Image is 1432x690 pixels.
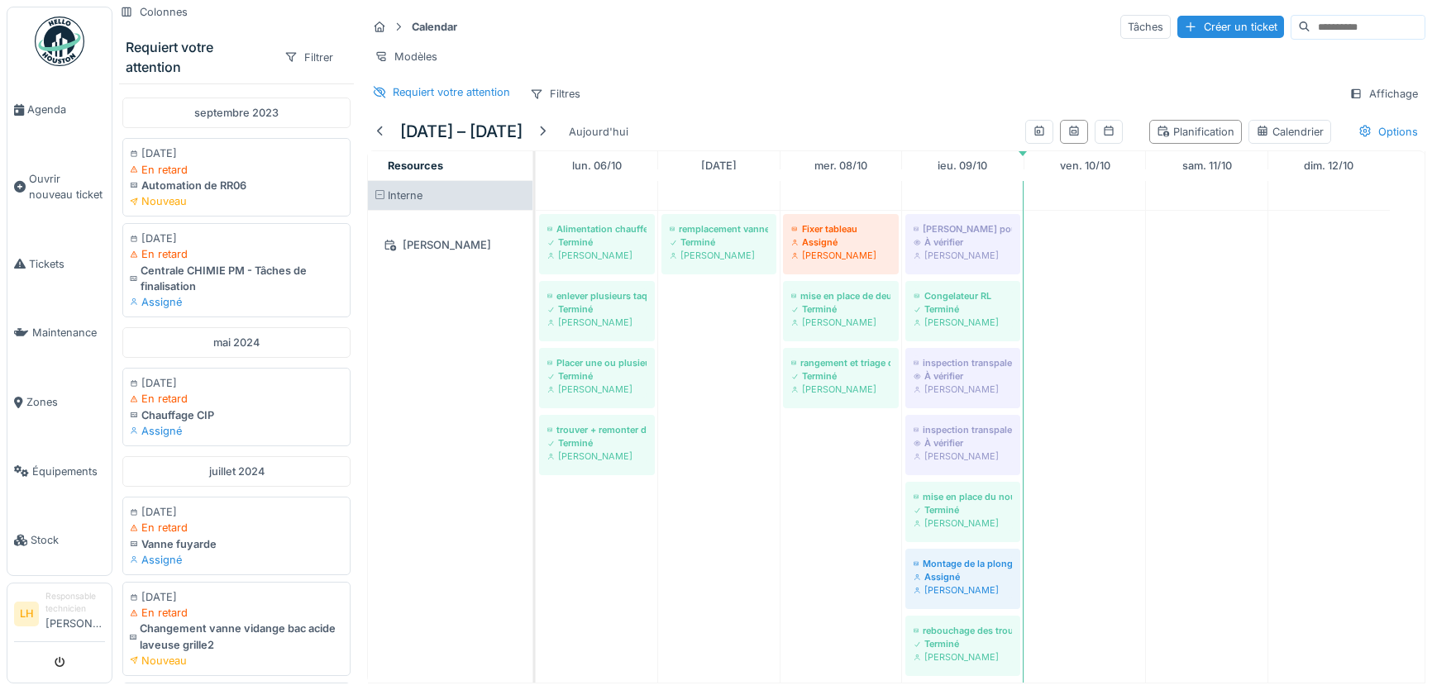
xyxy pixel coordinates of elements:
[130,162,343,178] div: En retard
[547,302,647,316] div: Terminé
[547,369,647,383] div: Terminé
[568,155,626,177] a: 6 octobre 2025
[27,102,105,117] span: Agenda
[1342,82,1425,106] div: Affichage
[130,423,343,439] div: Assigné
[914,490,1012,503] div: mise en place du nouveau rappelle pour la poire du palan PDD
[547,423,647,436] div: trouver + remonter disjoncteur comble PPC ( aide [PERSON_NAME])
[1120,15,1171,39] div: Tâches
[670,249,768,262] div: [PERSON_NAME]
[933,155,991,177] a: 9 octobre 2025
[29,171,105,202] span: Ouvrir nouveau ticket
[914,289,1012,302] div: Congelateur RL
[914,557,1012,570] div: Montage de la plonge
[547,316,647,329] div: [PERSON_NAME]
[670,222,768,236] div: remplacement vanne anti pollution circuit chauffage
[130,193,343,209] div: Nouveau
[122,327,351,358] div: mai 2024
[35,17,84,66] img: Badge_color-CXgf-gQk.svg
[697,155,741,177] a: 7 octobre 2025
[547,436,647,450] div: Terminé
[405,19,464,35] strong: Calendar
[130,407,343,423] div: Chauffage CIP
[7,368,112,437] a: Zones
[378,235,523,255] div: [PERSON_NAME]
[130,263,343,294] div: Centrale CHIMIE PM - Tâches de finalisation
[1056,155,1115,177] a: 10 octobre 2025
[547,289,647,302] div: enlever plusieurs taque d'égout sur le parking pour sous-traitant + les remettre +balayer le gros...
[791,356,890,369] div: rangement et triage de l'étagère de stockage de l'atelier + vider poubelles et bac a mitraille + ...
[130,621,343,652] div: Changement vanne vidange bac acide laveuse grille2
[791,289,890,302] div: mise en place de deux miroirs dans les WC des bureaux
[547,383,647,396] div: [PERSON_NAME]
[130,246,343,262] div: En retard
[14,602,39,626] li: LH
[130,294,343,310] div: Assigné
[523,82,588,106] div: Filtres
[547,356,647,369] div: Placer une ou plusieurs étagères
[26,394,105,410] span: Zones
[130,605,343,621] div: En retard
[914,503,1012,516] div: Terminé
[547,222,647,236] div: Alimentation chauffe eau
[914,222,1012,236] div: [PERSON_NAME] pour remettre moteur ventilation PPC
[914,436,1012,450] div: À vérifier
[914,369,1012,383] div: À vérifier
[388,189,422,202] span: Interne
[1177,16,1284,38] div: Créer un ticket
[914,356,1012,369] div: inspection transpalette peseur pour trouver un diagnostique
[914,316,1012,329] div: [PERSON_NAME]
[32,325,105,340] span: Maintenance
[547,249,647,262] div: [PERSON_NAME]
[547,236,647,249] div: Terminé
[7,230,112,299] a: Tickets
[7,298,112,368] a: Maintenance
[277,45,341,69] div: Filtrer
[914,423,1012,436] div: inspection transpalette peseur pour trouver un diagnostique
[130,536,343,552] div: Vanne fuyarde
[791,249,890,262] div: [PERSON_NAME]
[1351,120,1425,144] div: Options
[810,155,871,177] a: 8 octobre 2025
[547,450,647,463] div: [PERSON_NAME]
[914,583,1012,597] div: [PERSON_NAME]
[130,520,343,535] div: En retard
[367,45,445,69] div: Modèles
[122,456,351,487] div: juillet 2024
[130,231,343,246] div: [DATE]
[45,590,105,616] div: Responsable technicien
[130,552,343,568] div: Assigné
[130,145,343,161] div: [DATE]
[562,121,635,143] div: Aujourd'hui
[914,450,1012,463] div: [PERSON_NAME]
[914,570,1012,583] div: Assigné
[393,84,510,100] div: Requiert votre attention
[45,590,105,638] li: [PERSON_NAME]
[126,37,270,77] div: Requiert votre attention
[914,637,1012,650] div: Terminé
[7,145,112,230] a: Ouvrir nouveau ticket
[400,121,523,141] h5: [DATE] – [DATE]
[7,506,112,575] a: Stock
[130,375,343,391] div: [DATE]
[914,236,1012,249] div: À vérifier
[29,256,105,272] span: Tickets
[130,391,343,407] div: En retard
[791,236,890,249] div: Assigné
[1300,155,1358,177] a: 12 octobre 2025
[914,516,1012,530] div: [PERSON_NAME]
[914,624,1012,637] div: rebouchage des trous wc bureau
[32,464,105,479] span: Équipements
[791,316,890,329] div: [PERSON_NAME]
[130,178,343,193] div: Automation de RR06
[1157,124,1234,140] div: Planification
[791,222,890,236] div: Fixer tableau
[1256,124,1324,140] div: Calendrier
[914,650,1012,664] div: [PERSON_NAME]
[791,302,890,316] div: Terminé
[670,236,768,249] div: Terminé
[7,437,112,507] a: Équipements
[791,369,890,383] div: Terminé
[7,75,112,145] a: Agenda
[31,532,105,548] span: Stock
